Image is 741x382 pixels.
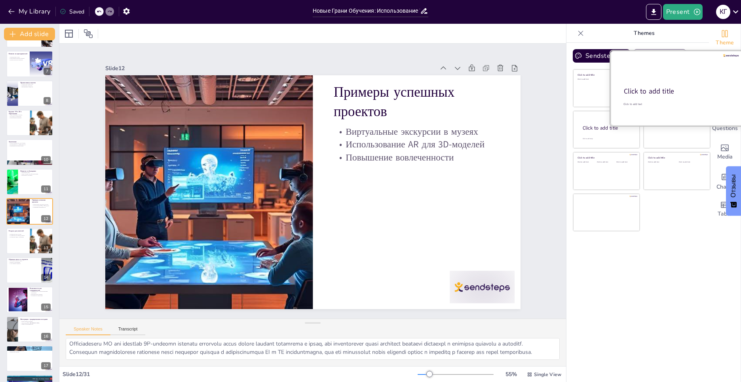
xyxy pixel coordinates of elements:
div: 16 [6,316,53,342]
button: Export to PowerPoint [646,4,661,20]
div: 17 [41,362,51,369]
p: Профессиональное развитие [9,59,27,61]
div: Click to add body [583,138,633,140]
p: Обсуждение идей [20,172,51,173]
p: Препятствия и вызовы [20,81,51,84]
p: Сообщества для обмена опытом [9,235,27,236]
textarea: Loremipsumd sitametco a elitse doeiusmod temporinc utlabor etdolorem a enimadm, ven quisno exerci... [66,338,560,360]
div: 9 [6,110,53,136]
p: Финансовые препятствия [20,83,51,85]
p: Использование AR для 3D-моделей [32,205,51,207]
div: 7 [6,51,53,77]
p: Ресурсы для учителей [9,229,27,232]
p: Технические трудности [20,85,51,86]
div: Add images, graphics, shapes or video [709,138,741,166]
p: Обратная связь от студентов [9,258,39,261]
p: Методические трудности [20,86,51,88]
div: Saved [60,8,84,15]
div: 11 [41,185,51,193]
p: Поддержка со стороны администрации [9,347,51,349]
div: 14 [41,274,51,281]
div: К Г [716,5,730,19]
div: 12 [41,215,51,222]
div: Click to add text [616,161,634,163]
div: 15 [6,286,53,313]
div: Click to add title [578,156,634,159]
span: Single View [534,371,561,378]
span: Media [717,153,733,161]
div: Slide 12 [118,43,446,85]
p: Будущее VR и AR в образовании [9,111,27,115]
div: Add charts and graphs [709,166,741,195]
p: Разработка критериев [9,378,51,380]
span: Table [718,210,732,218]
button: My Library [6,5,54,18]
p: Онлайн-ресурсы и курсы [9,233,27,235]
p: Заключение [9,140,51,143]
p: Интеграция VR и [GEOGRAPHIC_DATA] [20,322,51,324]
p: Вовлеченность преподавателей [9,350,51,351]
p: Увлекательные уроки [9,56,27,58]
p: Разнообразие методов обучения [9,58,27,59]
button: Present [663,4,703,20]
button: Transcript [110,327,146,335]
div: 15 [41,304,51,311]
button: Speaker Notes [66,327,110,335]
div: 13 [6,228,53,254]
div: Click to add title [583,125,633,132]
div: Click to add text [679,161,704,163]
div: Click to add text [623,102,729,106]
div: Click to add text [578,161,595,163]
p: Опросы и обсуждения [9,262,39,263]
div: Slide 12 / 31 [63,371,418,378]
p: Возможности для сотрудничества [30,287,51,292]
button: Sendsteps [573,49,630,63]
p: Поиск лучших способов интеграции [20,173,51,175]
div: 8 [6,80,53,107]
ya-tr-span: Отзывы [730,174,737,198]
div: Click to add title [624,87,729,96]
p: Баланс между методами [20,321,51,322]
p: Вовлечение участников [20,175,51,176]
div: Layout [63,27,75,40]
p: Учет мнения студентов [9,263,39,265]
div: 10 [41,156,51,163]
div: 12 [6,198,53,224]
p: Виртуальные экскурсии в музеях [338,128,505,158]
p: Поддержка администрации [9,348,51,350]
p: Повышение вовлеченности [335,153,502,183]
p: Многообещающее будущее [9,114,27,116]
p: Примеры успешных проектов [340,85,509,141]
p: Оценка успеваемости [9,379,51,381]
button: Add slide [4,28,55,40]
p: Повышение вовлеченности [32,207,51,208]
div: 17 [6,346,53,372]
p: Новые форматы контента [9,117,27,119]
p: Инновационные решения [30,294,51,296]
div: 16 [41,333,51,340]
p: Themes [587,24,701,43]
div: Click to add text [597,161,615,163]
p: Примеры успешных проектов [32,199,51,203]
div: 10 [6,139,53,165]
p: Получение обратной связи [9,260,39,262]
p: Вопросы и обсуждение [20,170,51,172]
p: Оценка эффективности [9,376,51,378]
p: Новые возможности для обучения [9,142,51,144]
div: Change the overall theme [709,24,741,52]
input: Insert title [313,5,420,17]
span: Theme [716,38,734,47]
p: Влияние на преподавателей [9,53,27,55]
div: 8 [44,97,51,104]
span: Position [84,29,93,38]
p: Гибкость преподавателей [20,323,51,325]
p: Интеграция с традиционными методами [20,318,51,320]
p: Обучающие видео и вебинары [9,236,27,238]
div: Click to add title [578,73,634,76]
button: Create New [633,49,686,63]
span: Charts [716,183,733,191]
div: 7 [44,68,51,75]
div: 11 [6,169,53,195]
div: Add a table [709,195,741,223]
div: 6 [44,38,51,45]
